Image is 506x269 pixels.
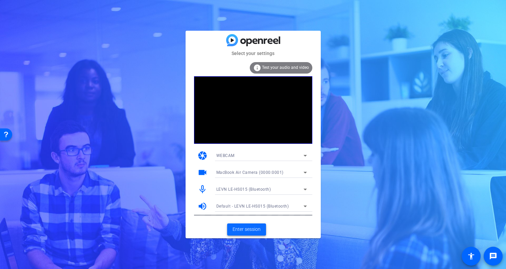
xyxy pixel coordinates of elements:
[233,226,261,233] span: Enter session
[197,184,208,194] mat-icon: mic_none
[226,34,280,46] img: blue-gradient.svg
[489,252,497,260] mat-icon: message
[227,223,266,236] button: Enter session
[197,201,208,211] mat-icon: volume_up
[216,187,271,192] span: LEVN LE-HS015 (Bluetooth)
[262,65,309,70] span: Test your audio and video
[467,252,475,260] mat-icon: accessibility
[216,170,284,175] span: MacBook Air Camera (0000:0001)
[253,64,261,72] mat-icon: info
[186,50,321,57] mat-card-subtitle: Select your settings
[216,204,289,209] span: Default - LEVN LE-HS015 (Bluetooth)
[197,151,208,161] mat-icon: camera
[216,153,235,158] span: WEBCAM
[197,167,208,178] mat-icon: videocam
